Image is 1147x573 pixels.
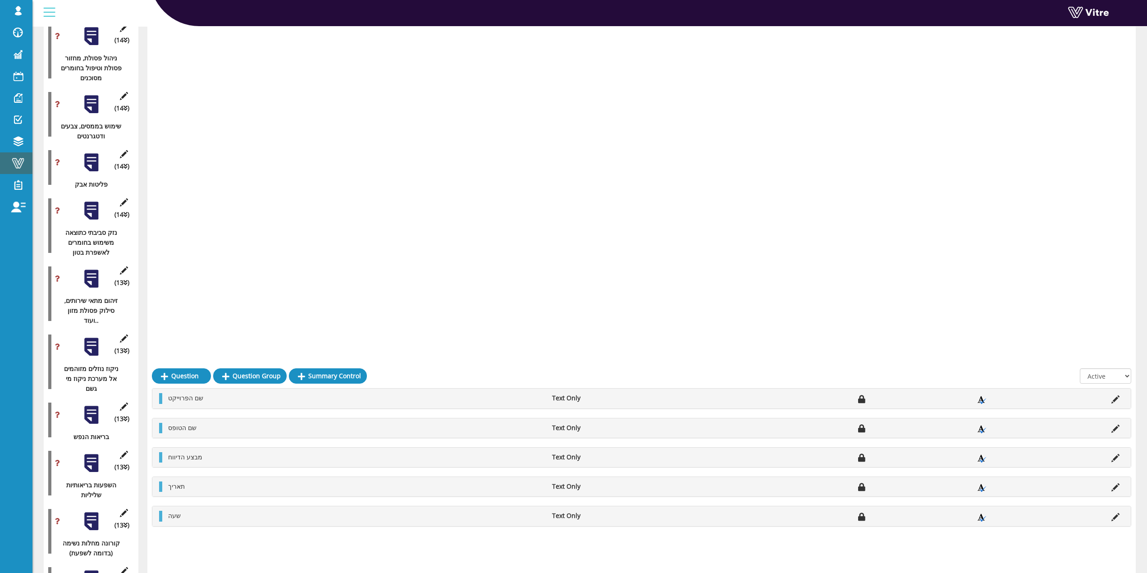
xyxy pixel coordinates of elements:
[168,394,203,402] span: שם הפרוייקט
[48,121,127,141] div: שימוש בממסים, צבעים ודטגרנטים
[48,432,127,442] div: בריאות הנפש
[114,520,129,530] span: (13 )
[213,368,287,384] a: Question Group
[48,179,127,189] div: פליטות אבק
[114,462,129,472] span: (13 )
[114,161,129,171] span: (14 )
[289,368,367,384] a: Summary Control
[114,414,129,424] span: (13 )
[48,538,127,558] div: קורונה מחלות נשימה (בדומה לשפעת)
[48,364,127,394] div: ניקוז נוזלים מזוהמים אל מערכת ניקוז מי גשם
[114,35,129,45] span: (14 )
[48,228,127,257] div: נזק סביבתי כתוצאה משימוש בחומרים לאשפרת בטון
[548,393,692,403] li: Text Only
[548,481,692,491] li: Text Only
[114,103,129,113] span: (14 )
[168,453,202,461] span: מבצע הדיווח
[48,53,127,83] div: ניהול פסולת, מחזור פסולת וטיפול בחומרים מסוכנים
[48,480,127,500] div: השפעות בריאותיות שליליות
[114,210,129,220] span: (14 )
[152,368,211,384] a: Question
[168,511,181,520] span: שעה
[48,296,127,325] div: זיהום מתאי שירותים, סילוק פסולת מזון ועוד..
[114,278,129,288] span: (13 )
[548,423,692,433] li: Text Only
[548,452,692,462] li: Text Only
[114,346,129,356] span: (13 )
[548,511,692,521] li: Text Only
[168,423,196,432] span: שם הטופס
[168,482,185,490] span: תאריך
